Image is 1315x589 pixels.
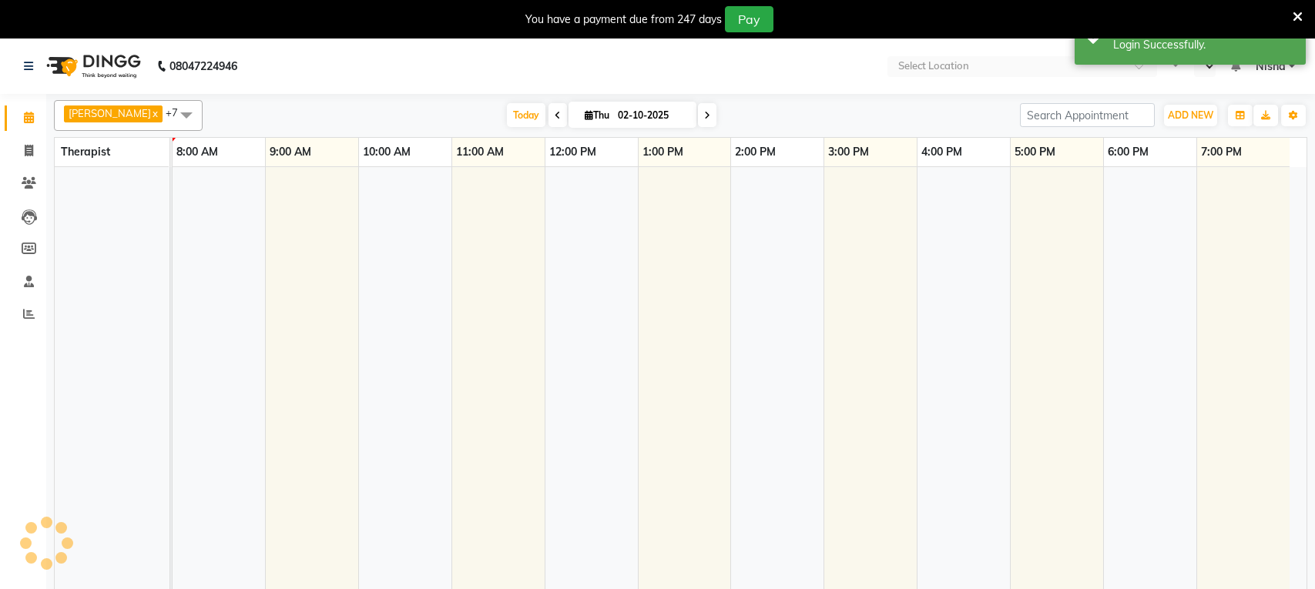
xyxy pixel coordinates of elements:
[1197,141,1246,163] a: 7:00 PM
[173,141,222,163] a: 8:00 AM
[507,103,545,127] span: Today
[39,45,145,88] img: logo
[1168,109,1213,121] span: ADD NEW
[613,104,690,127] input: 2025-10-02
[1011,141,1059,163] a: 5:00 PM
[1164,105,1217,126] button: ADD NEW
[61,145,110,159] span: Therapist
[581,109,613,121] span: Thu
[452,141,508,163] a: 11:00 AM
[359,141,414,163] a: 10:00 AM
[166,106,190,119] span: +7
[266,141,315,163] a: 9:00 AM
[725,6,773,32] button: Pay
[69,107,151,119] span: [PERSON_NAME]
[917,141,966,163] a: 4:00 PM
[731,141,780,163] a: 2:00 PM
[545,141,600,163] a: 12:00 PM
[639,141,687,163] a: 1:00 PM
[151,107,158,119] a: x
[525,12,722,28] div: You have a payment due from 247 days
[898,59,969,74] div: Select Location
[1020,103,1155,127] input: Search Appointment
[1256,59,1286,75] span: Nisha
[1113,37,1294,53] div: Login Successfully.
[824,141,873,163] a: 3:00 PM
[169,45,237,88] b: 08047224946
[1104,141,1152,163] a: 6:00 PM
